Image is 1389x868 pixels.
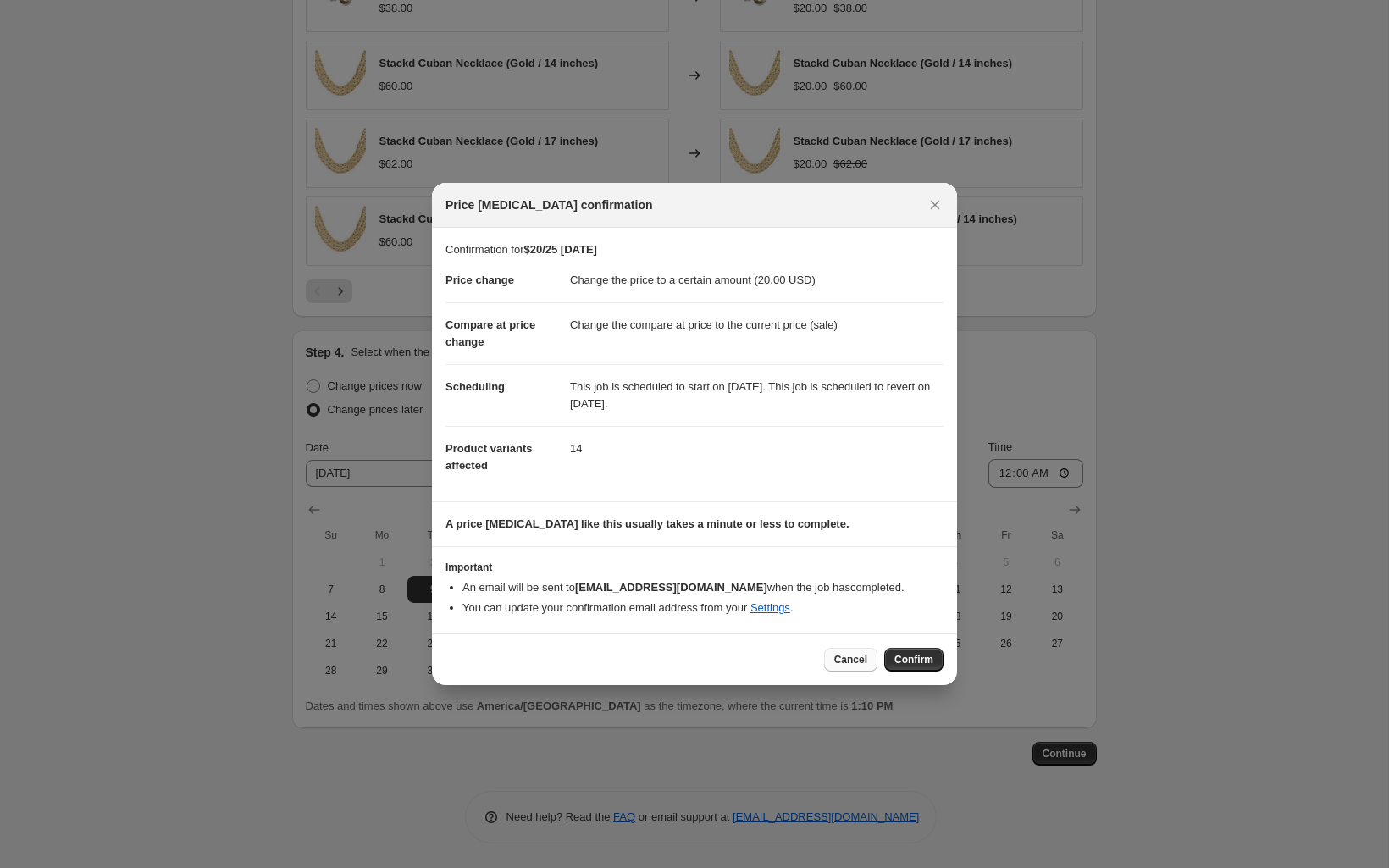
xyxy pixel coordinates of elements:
a: Settings [750,601,790,614]
span: Scheduling [445,380,505,393]
dd: Change the compare at price to the current price (sale) [570,302,944,347]
li: You can update your confirmation email address from your . [462,600,944,616]
button: Cancel [824,648,877,672]
b: A price [MEDICAL_DATA] like this usually takes a minute or less to complete. [445,517,849,530]
span: Cancel [834,653,867,666]
span: Product variants affected [445,442,533,472]
span: Price change [445,274,514,286]
span: Price [MEDICAL_DATA] confirmation [445,196,653,213]
dd: 14 [570,426,944,471]
h3: Important [445,561,944,574]
li: An email will be sent to when the job has completed . [462,579,944,596]
b: [EMAIL_ADDRESS][DOMAIN_NAME] [575,581,767,594]
p: Confirmation for [445,241,944,258]
b: $20/25 [DATE] [523,243,596,256]
button: Close [923,193,947,217]
button: Confirm [884,648,944,672]
dd: Change the price to a certain amount (20.00 USD) [570,258,944,302]
dd: This job is scheduled to start on [DATE]. This job is scheduled to revert on [DATE]. [570,364,944,426]
span: Confirm [894,653,933,666]
span: Compare at price change [445,318,535,348]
